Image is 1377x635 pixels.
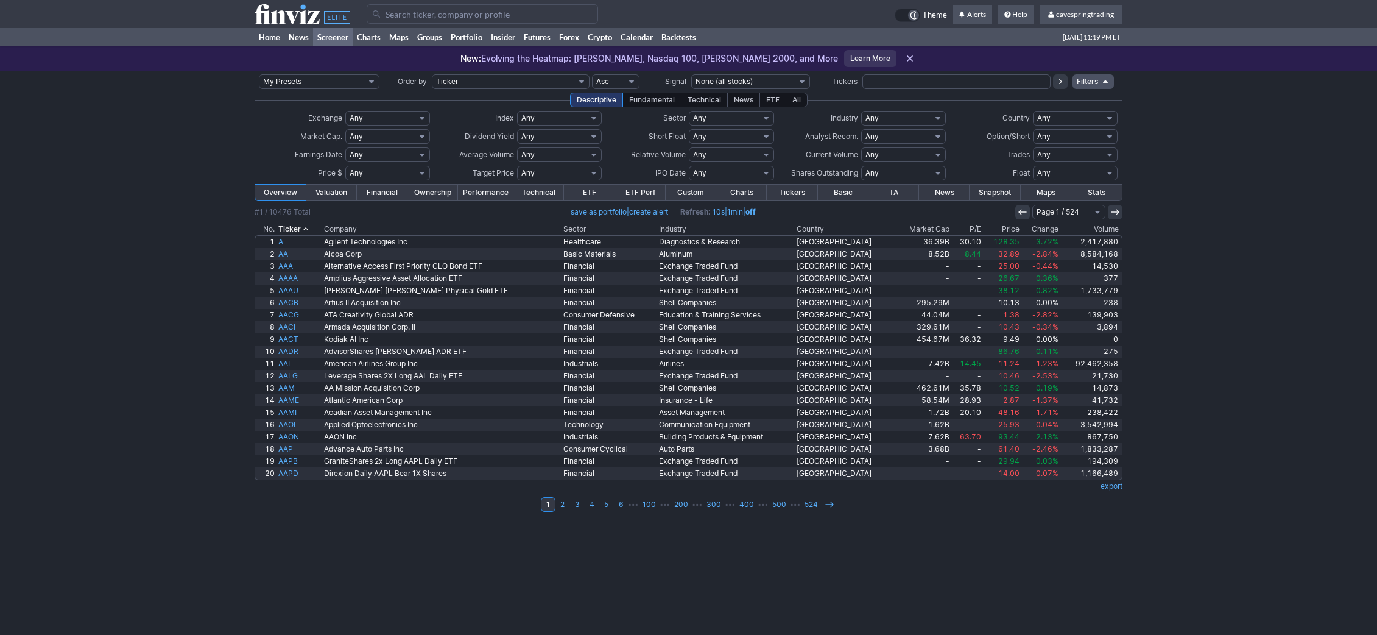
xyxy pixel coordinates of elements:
[953,5,992,24] a: Alerts
[562,443,657,455] a: Consumer Cyclical
[795,297,895,309] a: [GEOGRAPHIC_DATA]
[276,236,322,248] a: A
[795,333,895,346] a: [GEOGRAPHIC_DATA]
[255,260,276,272] a: 3
[322,346,562,358] a: AdvisorShares [PERSON_NAME] ADR ETF
[895,260,951,272] a: -
[713,207,725,216] a: 10s
[657,443,795,455] a: Auto Parts
[1071,185,1122,200] a: Stats
[276,309,322,321] a: AACG
[998,261,1020,271] span: 25.00
[276,406,322,419] a: AAMI
[998,347,1020,356] span: 86.76
[413,28,446,46] a: Groups
[998,420,1020,429] span: 25.93
[276,297,322,309] a: AACB
[657,236,795,248] a: Diagnostics & Research
[965,249,981,258] span: 8.44
[322,382,562,394] a: AA Mission Acquisition Corp
[322,419,562,431] a: Applied Optoelectronics Inc
[1032,396,1058,405] span: -1.37%
[1021,236,1060,248] a: 3.72%
[998,359,1020,368] span: 11.24
[562,333,657,346] a: Financial
[322,443,562,455] a: Advance Auto Parts Inc
[657,455,795,467] a: Exchange Traded Fund
[276,455,322,467] a: AAPB
[1036,456,1058,466] span: 0.03%
[1060,419,1122,431] a: 3,542,994
[983,394,1021,406] a: 2.87
[1021,297,1060,309] a: 0.00%
[1060,297,1122,309] a: 238
[795,358,895,370] a: [GEOGRAPHIC_DATA]
[1060,455,1122,467] a: 194,309
[895,443,951,455] a: 3.68B
[255,419,276,431] a: 16
[923,9,947,22] span: Theme
[1032,249,1058,258] span: -2.84%
[895,248,951,260] a: 8.52B
[895,382,951,394] a: 462.61M
[1021,248,1060,260] a: -2.84%
[868,185,919,200] a: TA
[1036,432,1058,441] span: 2.13%
[1032,359,1058,368] span: -1.23%
[1021,321,1060,333] a: -0.34%
[1032,408,1058,417] span: -1.71%
[1060,309,1122,321] a: 139,903
[657,309,795,321] a: Education & Training Services
[562,297,657,309] a: Financial
[255,346,276,358] a: 10
[895,321,951,333] a: 329.61M
[795,370,895,382] a: [GEOGRAPHIC_DATA]
[1060,248,1122,260] a: 8,584,168
[951,443,983,455] a: -
[1021,285,1060,297] a: 0.82%
[1036,347,1058,356] span: 0.11%
[795,309,895,321] a: [GEOGRAPHIC_DATA]
[657,419,795,431] a: Communication Equipment
[1032,322,1058,332] span: -0.34%
[322,285,562,297] a: [PERSON_NAME] [PERSON_NAME] Physical Gold ETF
[895,358,951,370] a: 7.42B
[983,455,1021,467] a: 29.94
[951,431,983,443] a: 63.70
[322,333,562,346] a: Kodiak AI Inc
[562,236,657,248] a: Healthcare
[255,236,276,248] a: 1
[1040,5,1122,24] a: cavespringtrading
[571,207,627,216] a: save as portfolio
[407,185,458,200] a: Ownership
[1060,272,1122,285] a: 377
[983,406,1021,419] a: 48.16
[983,297,1021,309] a: 10.13
[367,4,598,24] input: Search
[983,382,1021,394] a: 10.52
[562,370,657,382] a: Financial
[795,260,895,272] a: [GEOGRAPHIC_DATA]
[657,431,795,443] a: Building Products & Equipment
[657,285,795,297] a: Exchange Traded Fund
[998,5,1034,24] a: Help
[998,432,1020,441] span: 93.44
[983,285,1021,297] a: 38.12
[1021,455,1060,467] a: 0.03%
[951,285,983,297] a: -
[255,321,276,333] a: 8
[276,333,322,346] a: AACT
[983,358,1021,370] a: 11.24
[795,443,895,455] a: [GEOGRAPHIC_DATA]
[951,419,983,431] a: -
[562,321,657,333] a: Financial
[562,260,657,272] a: Financial
[276,370,322,382] a: AALG
[983,260,1021,272] a: 25.00
[818,185,868,200] a: Basic
[1021,419,1060,431] a: -0.04%
[657,272,795,285] a: Exchange Traded Fund
[951,358,983,370] a: 14.45
[255,394,276,406] a: 14
[983,431,1021,443] a: 93.44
